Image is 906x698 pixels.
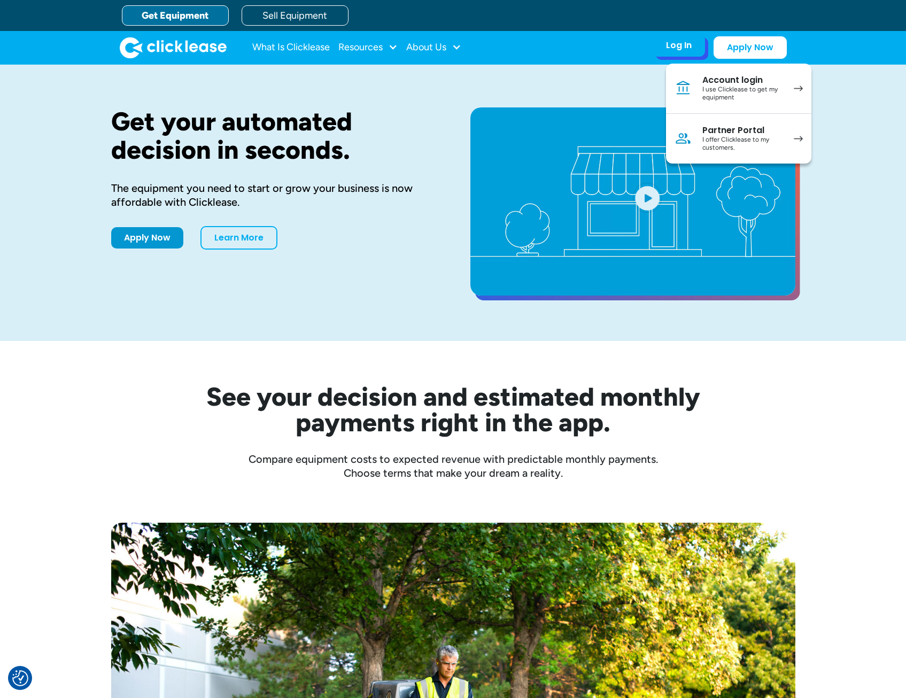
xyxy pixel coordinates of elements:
div: About Us [406,37,461,58]
img: Person icon [675,130,692,147]
img: arrow [794,86,803,91]
h2: See your decision and estimated monthly payments right in the app. [154,384,753,435]
div: Log In [666,40,692,51]
nav: Log In [666,64,811,164]
a: What Is Clicklease [252,37,330,58]
div: Compare equipment costs to expected revenue with predictable monthly payments. Choose terms that ... [111,452,795,480]
a: Account loginI use Clicklease to get my equipment [666,64,811,114]
a: Learn More [200,226,277,250]
img: Blue play button logo on a light blue circular background [633,183,662,213]
img: Revisit consent button [12,670,28,686]
div: Resources [338,37,398,58]
div: I use Clicklease to get my equipment [702,86,783,102]
div: The equipment you need to start or grow your business is now affordable with Clicklease. [111,181,436,209]
div: Account login [702,75,783,86]
a: home [120,37,227,58]
a: Apply Now [111,227,183,249]
a: Apply Now [714,36,787,59]
a: Partner PortalI offer Clicklease to my customers. [666,114,811,164]
img: arrow [794,136,803,142]
img: Clicklease logo [120,37,227,58]
a: Get Equipment [122,5,229,26]
a: Sell Equipment [242,5,349,26]
div: I offer Clicklease to my customers. [702,136,783,152]
div: Partner Portal [702,125,783,136]
img: Bank icon [675,80,692,97]
a: open lightbox [470,107,795,296]
h1: Get your automated decision in seconds. [111,107,436,164]
button: Consent Preferences [12,670,28,686]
